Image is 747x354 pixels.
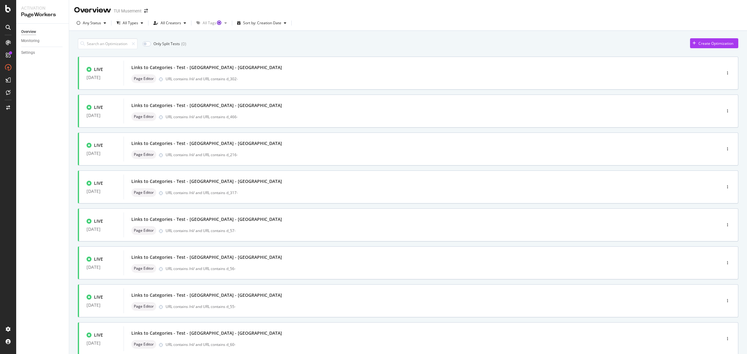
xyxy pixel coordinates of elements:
div: Activation [21,5,64,11]
span: Page Editor [134,77,154,81]
div: LIVE [94,256,103,262]
div: Settings [21,49,35,56]
div: All Creators [161,21,181,25]
div: Links to Categories - Test - [GEOGRAPHIC_DATA] - [GEOGRAPHIC_DATA] [131,140,282,147]
div: URL contains /nl/ and URL contains d_317- [166,190,695,195]
div: neutral label [131,112,156,121]
div: neutral label [131,340,156,349]
div: arrow-right-arrow-left [144,9,148,13]
span: Page Editor [134,342,154,346]
div: neutral label [131,188,156,197]
div: [DATE] [87,189,116,194]
div: Links to Categories - Test - [GEOGRAPHIC_DATA] - [GEOGRAPHIC_DATA] [131,330,282,336]
div: [DATE] [87,151,116,156]
div: URL contains /nl/ and URL contains d_55- [166,304,695,309]
div: neutral label [131,226,156,235]
span: Page Editor [134,305,154,308]
button: All TagsTooltip anchor [194,18,229,28]
div: Overview [74,5,111,16]
div: neutral label [131,302,156,311]
button: Sort by: Creation Date [235,18,289,28]
div: Links to Categories - Test - [GEOGRAPHIC_DATA] - [GEOGRAPHIC_DATA] [131,64,282,71]
div: PageWorkers [21,11,64,18]
div: neutral label [131,150,156,159]
div: URL contains /nl/ and URL contains d_466- [166,114,695,119]
div: ( 0 ) [181,41,186,47]
span: Page Editor [134,267,154,270]
div: Overview [21,29,36,35]
div: LIVE [94,142,103,148]
div: LIVE [94,66,103,72]
iframe: Intercom live chat [726,333,741,348]
div: neutral label [131,74,156,83]
button: Any Status [74,18,109,28]
span: Page Editor [134,229,154,232]
div: Links to Categories - Test - [GEOGRAPHIC_DATA] - [GEOGRAPHIC_DATA] [131,254,282,260]
a: Monitoring [21,38,64,44]
button: All Creators [151,18,189,28]
div: URL contains /nl/ and URL contains d_57- [166,228,695,233]
div: Links to Categories - Test - [GEOGRAPHIC_DATA] - [GEOGRAPHIC_DATA] [131,292,282,298]
div: LIVE [94,332,103,338]
div: [DATE] [87,113,116,118]
div: Only Split Tests [153,41,180,46]
div: LIVE [94,104,103,110]
div: neutral label [131,264,156,273]
div: [DATE] [87,341,116,346]
div: All Types [123,21,138,25]
div: [DATE] [87,75,116,80]
input: Search an Optimization [78,38,138,49]
div: URL contains /nl/ and URL contains d_302- [166,76,695,82]
div: [DATE] [87,227,116,232]
div: [DATE] [87,265,116,270]
div: [DATE] [87,303,116,308]
div: Create Optimization [698,41,733,46]
div: Sort by: Creation Date [243,21,281,25]
div: Links to Categories - Test - [GEOGRAPHIC_DATA] - [GEOGRAPHIC_DATA] [131,216,282,222]
div: All Tags [203,21,222,25]
button: All Types [114,18,146,28]
div: URL contains /nl/ and URL contains d_216- [166,152,695,157]
div: URL contains /nl/ and URL contains d_60- [166,342,695,347]
span: Page Editor [134,191,154,194]
a: Settings [21,49,64,56]
div: LIVE [94,218,103,224]
div: Monitoring [21,38,40,44]
span: Page Editor [134,115,154,119]
div: URL contains /nl/ and URL contains d_56- [166,266,695,271]
a: Overview [21,29,64,35]
div: Tooltip anchor [216,20,222,26]
button: Create Optimization [690,38,738,48]
div: Links to Categories - Test - [GEOGRAPHIC_DATA] - [GEOGRAPHIC_DATA] [131,102,282,109]
div: Any Status [83,21,101,25]
div: LIVE [94,294,103,300]
div: Links to Categories - Test - [GEOGRAPHIC_DATA] - [GEOGRAPHIC_DATA] [131,178,282,184]
span: Page Editor [134,153,154,156]
div: LIVE [94,180,103,186]
div: TUI Musement [114,8,142,14]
